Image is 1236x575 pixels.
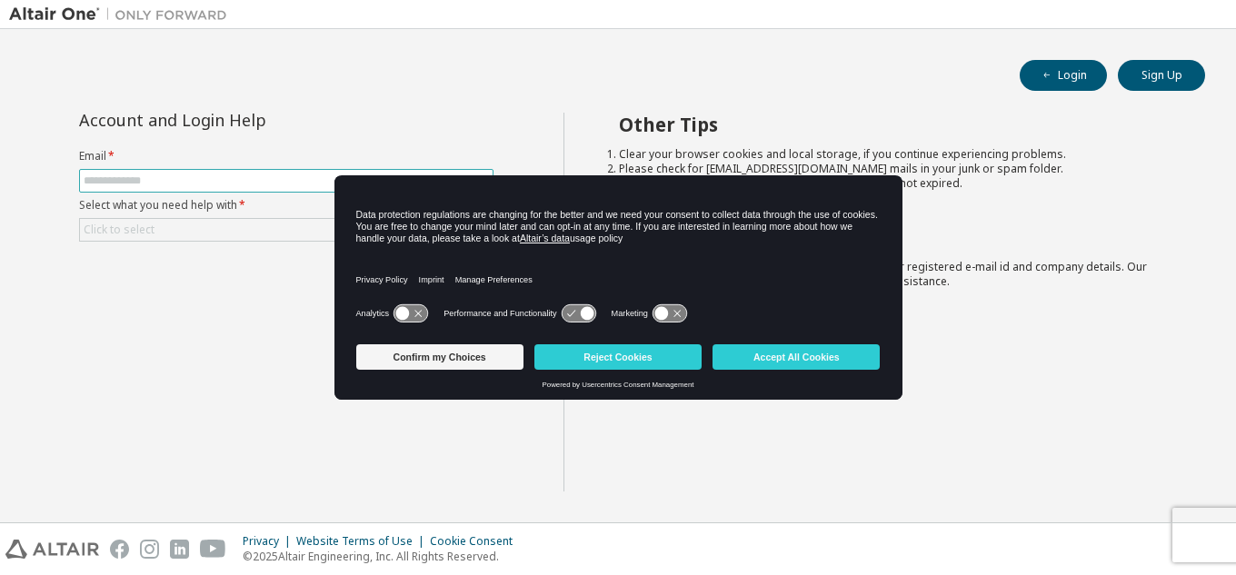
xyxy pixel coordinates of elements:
div: Privacy [243,534,296,549]
div: Cookie Consent [430,534,523,549]
button: Login [1020,60,1107,91]
img: facebook.svg [110,540,129,559]
h2: Other Tips [619,113,1173,136]
img: youtube.svg [200,540,226,559]
label: Select what you need help with [79,198,493,213]
img: altair_logo.svg [5,540,99,559]
img: linkedin.svg [170,540,189,559]
div: Click to select [84,223,154,237]
img: Altair One [9,5,236,24]
p: © 2025 Altair Engineering, Inc. All Rights Reserved. [243,549,523,564]
div: Account and Login Help [79,113,411,127]
div: Click to select [80,219,493,241]
li: Please check for [EMAIL_ADDRESS][DOMAIN_NAME] mails in your junk or spam folder. [619,162,1173,176]
label: Email [79,149,493,164]
li: Clear your browser cookies and local storage, if you continue experiencing problems. [619,147,1173,162]
div: Website Terms of Use [296,534,430,549]
button: Sign Up [1118,60,1205,91]
img: instagram.svg [140,540,159,559]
